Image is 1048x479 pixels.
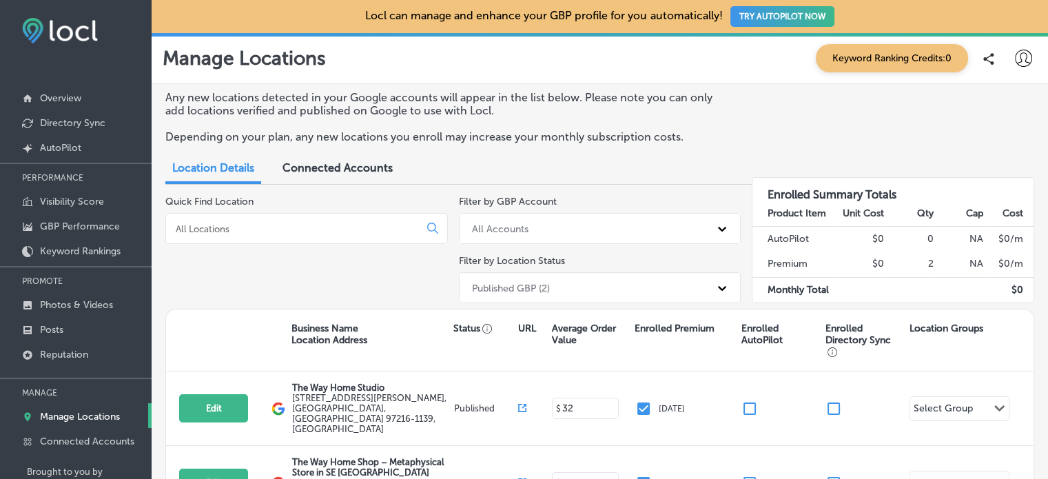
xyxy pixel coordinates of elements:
[752,226,835,252] td: AutoPilot
[292,393,450,434] label: [STREET_ADDRESS][PERSON_NAME] , [GEOGRAPHIC_DATA], [GEOGRAPHIC_DATA] 97216-1139, [GEOGRAPHIC_DATA]
[752,178,1034,201] h3: Enrolled Summary Totals
[835,201,885,227] th: Unit Cost
[816,44,968,72] span: Keyword Ranking Credits: 0
[40,92,81,104] p: Overview
[40,117,105,129] p: Directory Sync
[659,404,685,414] p: [DATE]
[292,457,450,478] p: The Way Home Shop – Metaphysical Store in SE [GEOGRAPHIC_DATA]
[752,277,835,303] td: Monthly Total
[282,161,393,174] span: Connected Accounts
[730,6,834,27] button: TRY AUTOPILOT NOW
[768,207,826,219] strong: Product Item
[271,402,285,416] img: logo
[291,323,367,346] p: Business Name Location Address
[453,323,518,334] p: Status
[635,323,715,334] p: Enrolled Premium
[40,142,81,154] p: AutoPilot
[914,402,973,418] div: Select Group
[885,226,934,252] td: 0
[459,196,557,207] label: Filter by GBP Account
[165,130,730,143] p: Depending on your plan, any new locations you enroll may increase your monthly subscription costs.
[165,91,730,117] p: Any new locations detected in your Google accounts will appear in the list below. Please note you...
[472,223,528,234] div: All Accounts
[40,196,104,207] p: Visibility Score
[22,18,98,43] img: fda3e92497d09a02dc62c9cd864e3231.png
[934,252,984,277] td: NA
[40,324,63,336] p: Posts
[984,226,1034,252] td: $ 0 /m
[885,201,934,227] th: Qty
[40,245,121,257] p: Keyword Rankings
[934,226,984,252] td: NA
[984,277,1034,303] td: $ 0
[741,323,819,346] p: Enrolled AutoPilot
[984,201,1034,227] th: Cost
[885,252,934,277] td: 2
[835,226,885,252] td: $0
[292,383,450,393] p: The Way Home Studio
[40,411,120,422] p: Manage Locations
[835,252,885,277] td: $0
[165,196,254,207] label: Quick Find Location
[454,403,519,414] p: Published
[163,47,326,70] p: Manage Locations
[984,252,1034,277] td: $ 0 /m
[518,323,536,334] p: URL
[934,201,984,227] th: Cap
[556,404,561,414] p: $
[40,349,88,360] p: Reputation
[172,161,254,174] span: Location Details
[910,323,983,334] p: Location Groups
[179,394,248,422] button: Edit
[27,467,152,477] p: Brought to you by
[551,323,628,346] p: Average Order Value
[459,255,565,267] label: Filter by Location Status
[472,282,550,294] div: Published GBP (2)
[40,299,113,311] p: Photos & Videos
[825,323,903,358] p: Enrolled Directory Sync
[40,436,134,447] p: Connected Accounts
[752,252,835,277] td: Premium
[174,223,416,235] input: All Locations
[40,221,120,232] p: GBP Performance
